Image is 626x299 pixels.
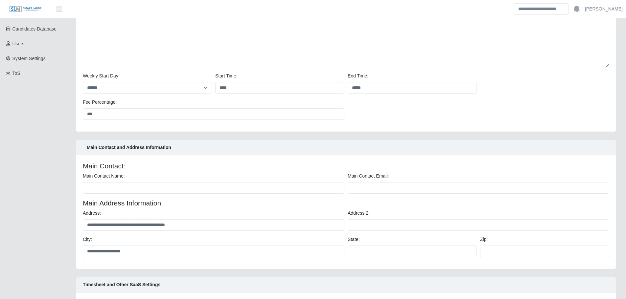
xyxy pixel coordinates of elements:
input: Search [514,3,568,15]
label: Address: [83,210,101,217]
strong: Timesheet and Other SaaS Settings [83,282,160,287]
strong: Main Contact and Address Information [87,145,171,150]
h4: Main Contact: [83,162,609,170]
label: Main Contact Name: [83,173,125,180]
label: End Time: [348,73,368,79]
img: SLM Logo [9,6,42,13]
h4: Main Address Information: [83,199,609,207]
span: ToS [12,71,20,76]
label: Zip: [480,236,488,243]
label: State: [348,236,360,243]
span: Candidates Database [12,26,57,32]
label: Address 2: [348,210,370,217]
span: Users [12,41,25,46]
label: Start Time: [215,73,238,79]
label: Fee Percentage: [83,99,117,106]
a: [PERSON_NAME] [585,6,623,12]
label: City: [83,236,92,243]
label: Main Contact Email: [348,173,389,180]
span: System Settings [12,56,46,61]
label: Weekly Start Day: [83,73,120,79]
